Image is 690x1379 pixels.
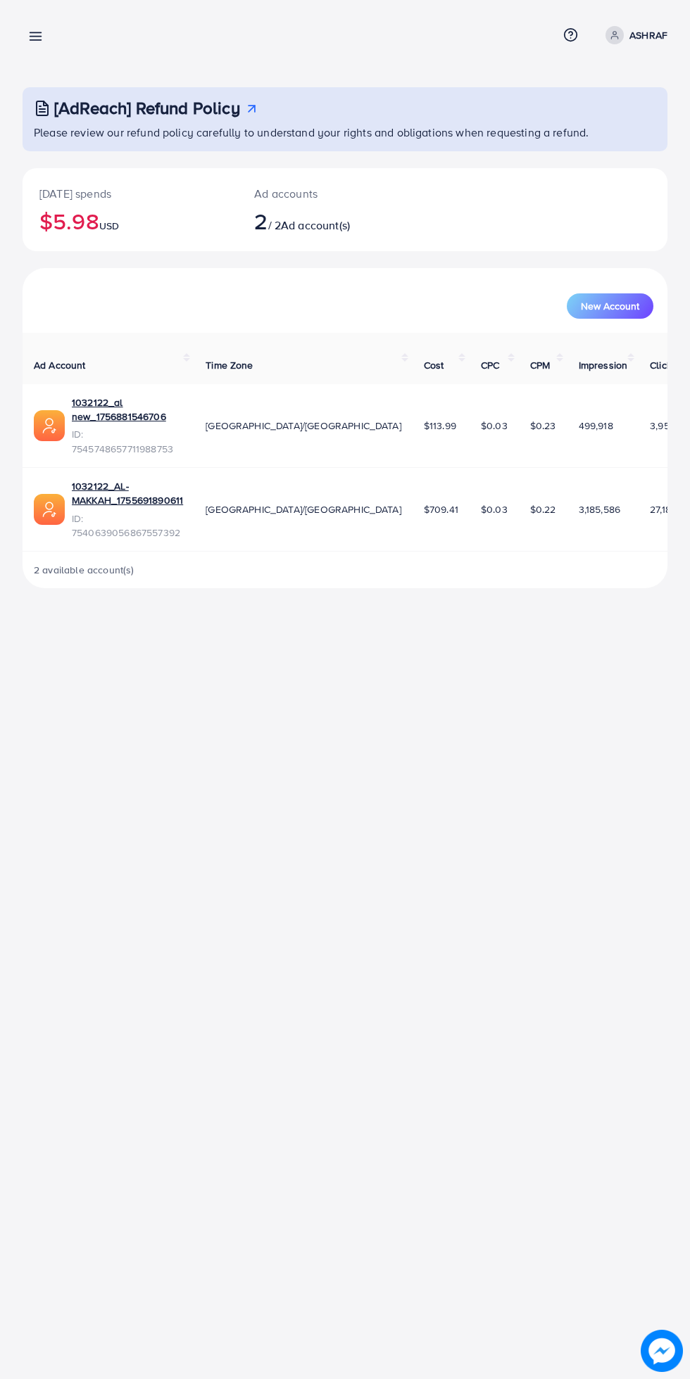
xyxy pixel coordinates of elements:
span: $709.41 [424,502,458,516]
img: ic-ads-acc.e4c84228.svg [34,494,65,525]
h2: / 2 [254,208,382,234]
span: $0.22 [530,502,556,516]
span: ID: 7545748657711988753 [72,427,183,456]
span: 3,185,586 [579,502,620,516]
span: $0.03 [481,419,508,433]
span: 499,918 [579,419,613,433]
span: New Account [581,301,639,311]
span: Impression [579,358,628,372]
span: Ad Account [34,358,86,372]
span: CPM [530,358,550,372]
span: 3,956 [650,419,675,433]
span: $0.23 [530,419,556,433]
a: ASHRAF [600,26,667,44]
span: $0.03 [481,502,508,516]
p: Ad accounts [254,185,382,202]
span: Time Zone [206,358,253,372]
span: [GEOGRAPHIC_DATA]/[GEOGRAPHIC_DATA] [206,502,401,516]
span: ID: 7540639056867557392 [72,511,183,540]
p: Please review our refund policy carefully to understand your rights and obligations when requesti... [34,124,659,141]
span: USD [99,219,119,233]
a: 1032122_al new_1756881546706 [72,395,183,424]
span: Clicks [650,358,677,372]
p: [DATE] spends [39,185,220,202]
h2: $5.98 [39,208,220,234]
img: ic-ads-acc.e4c84228.svg [34,410,65,441]
span: 2 available account(s) [34,563,134,577]
button: New Account [567,293,653,319]
span: 27,184 [650,502,677,516]
span: CPC [481,358,499,372]
span: Cost [424,358,444,372]
a: 1032122_AL-MAKKAH_1755691890611 [72,479,183,508]
span: Ad account(s) [281,217,350,233]
img: image [641,1330,683,1372]
span: $113.99 [424,419,456,433]
p: ASHRAF [629,27,667,44]
span: 2 [254,205,268,237]
h3: [AdReach] Refund Policy [54,98,240,118]
span: [GEOGRAPHIC_DATA]/[GEOGRAPHIC_DATA] [206,419,401,433]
